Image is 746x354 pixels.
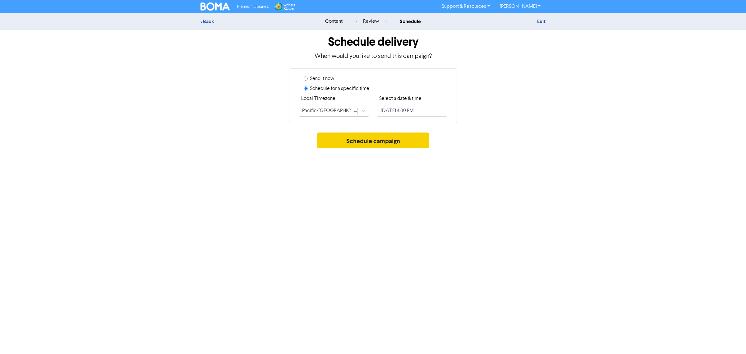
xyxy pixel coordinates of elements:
[325,18,343,25] div: content
[302,107,358,114] div: Pacific/[GEOGRAPHIC_DATA]
[237,5,269,9] span: Premium Libraries:
[355,18,387,25] div: review
[200,35,546,49] h1: Schedule delivery
[200,52,546,61] p: When would you like to send this campaign?
[301,95,335,102] label: Local Timezone
[377,105,447,117] input: Click to select a date
[274,2,295,11] img: Wolters Kluwer
[400,18,421,25] div: schedule
[715,324,746,354] iframe: Chat Widget
[200,18,309,25] div: < Back
[437,2,495,12] a: Support & Resources
[200,2,230,11] img: BOMA Logo
[379,95,421,102] label: Select a date & time
[310,75,334,82] label: Send it now
[495,2,546,12] a: [PERSON_NAME]
[537,18,546,25] a: Exit
[317,133,429,148] button: Schedule campaign
[310,85,369,92] label: Schedule for a specific time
